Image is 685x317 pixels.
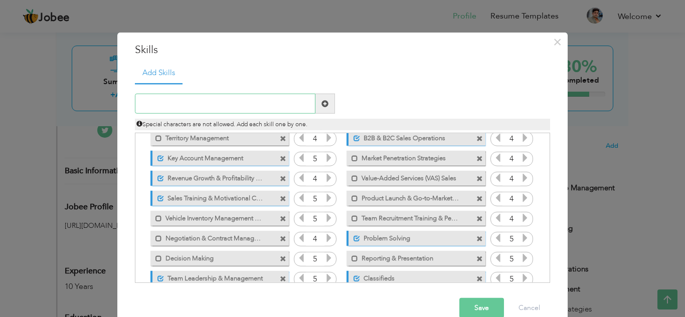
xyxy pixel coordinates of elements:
[358,170,459,183] label: Value-Added Services (VAS) Sales
[358,150,459,163] label: Market Penetration Strategies
[162,250,263,263] label: Decision Making
[135,62,183,84] a: Add Skills
[553,33,562,51] span: ×
[164,170,264,183] label: Revenue Growth & Profitability Optimization
[360,230,460,243] label: Problem Solving
[136,120,307,128] span: Special characters are not allowed. Add each skill one by one.
[162,230,263,243] label: Negotiation & Contract Management
[164,190,264,203] label: Sales Training & Motivational Coaching
[358,210,459,223] label: Team Recruitment Training & Performance Coaching
[358,190,459,203] label: Product Launch & Go-to-Market (GTM) Strategy
[164,150,264,163] label: Key Account Management
[135,42,550,57] h3: Skills
[549,34,565,50] button: Close
[358,250,459,263] label: Reporting & Presentation
[162,210,263,223] label: Vehicle Inventory Management & Stock Rotation
[360,130,460,143] label: B2B & B2C Sales Operations
[162,130,263,143] label: Territory Management
[164,270,264,283] label: Team Leadership & Management
[360,270,460,283] label: Classifieds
